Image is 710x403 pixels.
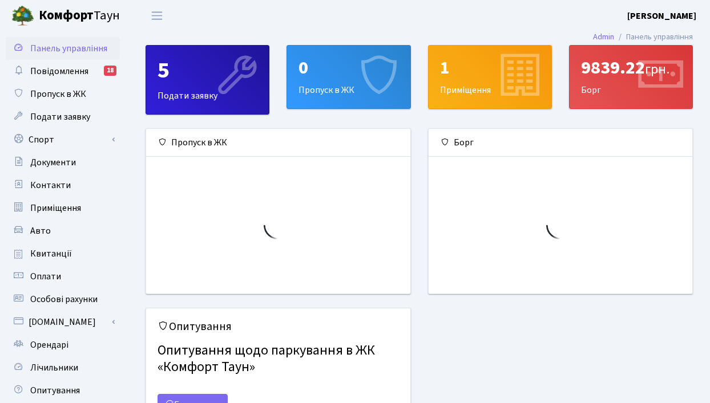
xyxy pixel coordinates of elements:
[6,379,120,402] a: Опитування
[593,31,614,43] a: Admin
[146,46,269,114] div: Подати заявку
[39,6,94,25] b: Комфорт
[6,105,120,128] a: Подати заявку
[576,25,710,49] nav: breadcrumb
[6,311,120,333] a: [DOMAIN_NAME]
[440,57,540,79] div: 1
[30,202,81,214] span: Приміщення
[11,5,34,27] img: logo.png
[287,46,410,108] div: Пропуск в ЖК
[30,65,88,78] span: Повідомлення
[158,57,257,84] div: 5
[6,151,120,174] a: Документи
[6,356,120,379] a: Лічильники
[30,179,71,192] span: Контакти
[6,333,120,356] a: Орендарі
[287,45,410,109] a: 0Пропуск в ЖК
[30,111,90,123] span: Подати заявку
[627,10,696,22] b: [PERSON_NAME]
[6,288,120,311] a: Особові рахунки
[6,242,120,265] a: Квитанції
[6,128,120,151] a: Спорт
[30,88,86,100] span: Пропуск в ЖК
[104,66,116,76] div: 18
[6,219,120,242] a: Авто
[30,225,51,237] span: Авто
[614,31,693,43] li: Панель управління
[428,45,552,109] a: 1Приміщення
[30,339,68,351] span: Орендарі
[30,156,76,169] span: Документи
[6,60,120,83] a: Повідомлення18
[570,46,692,108] div: Борг
[6,174,120,197] a: Контакти
[30,270,61,283] span: Оплати
[429,129,693,157] div: Борг
[30,293,98,306] span: Особові рахунки
[6,83,120,105] a: Пропуск в ЖК
[6,197,120,219] a: Приміщення
[39,6,120,26] span: Таун
[146,129,410,157] div: Пропуск в ЖК
[158,320,399,333] h5: Опитування
[30,384,80,397] span: Опитування
[581,57,681,79] div: 9839.22
[429,46,551,108] div: Приміщення
[146,45,269,115] a: 5Подати заявку
[6,37,120,60] a: Панель управління
[158,338,399,380] h4: Опитування щодо паркування в ЖК «Комфорт Таун»
[298,57,398,79] div: 0
[627,9,696,23] a: [PERSON_NAME]
[30,42,107,55] span: Панель управління
[30,247,72,260] span: Квитанції
[6,265,120,288] a: Оплати
[143,6,171,25] button: Переключити навігацію
[30,361,78,374] span: Лічильники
